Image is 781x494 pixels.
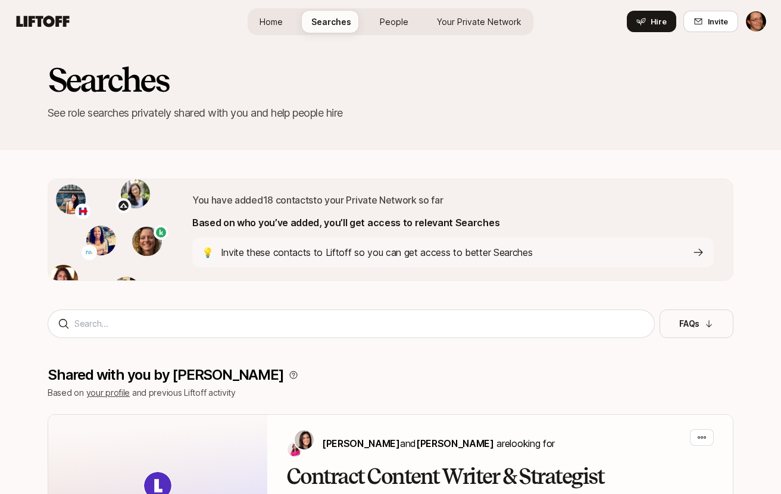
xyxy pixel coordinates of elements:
[48,386,733,400] p: Based on and previous Liftoff activity
[746,11,766,32] img: Gerard Niemira
[260,15,283,28] span: Home
[322,436,555,451] p: are looking for
[111,277,141,307] img: 1628370723240
[121,179,151,209] img: 1670892308285
[416,437,494,449] span: [PERSON_NAME]
[132,227,162,257] img: 1635868808764
[427,11,531,33] a: Your Private Network
[250,11,292,33] a: Home
[286,465,714,489] h2: Contract Content Writer & Strategist
[84,247,95,258] img: Democratic Data Exchange logo
[380,15,408,28] span: People
[311,15,351,28] span: Searches
[48,367,284,383] p: Shared with you by [PERSON_NAME]
[48,62,733,98] h2: Searches
[322,437,400,449] span: [PERSON_NAME]
[708,15,728,27] span: Invite
[156,227,167,238] img: Kiva logo
[202,245,214,260] p: 💡
[86,387,130,398] a: your profile
[118,201,129,211] img: Higher Ground Labs logo
[370,11,418,33] a: People
[302,11,361,33] a: Searches
[437,15,521,28] span: Your Private Network
[400,437,494,449] span: and
[679,317,699,331] p: FAQs
[683,11,738,32] button: Invite
[77,206,88,217] img: Hillary for America logo
[74,317,645,331] input: Search...
[651,15,667,27] span: Hire
[48,105,733,121] p: See role searches privately shared with you and help people hire
[295,430,314,449] img: Eleanor Morgan
[49,265,79,295] img: 1516321078572
[192,215,714,230] p: Based on who you’ve added, you’ll get access to relevant Searches
[660,309,733,338] button: FAQs
[221,245,533,260] p: Invite these contacts to Liftoff so you can get access to better Searches
[86,226,116,255] img: 1549132251226
[627,11,676,32] button: Hire
[288,442,302,457] img: Emma Frane
[745,11,767,32] button: Gerard Niemira
[192,192,714,208] p: You have added 18 contacts to your Private Network so far
[56,185,86,214] img: 1610589726313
